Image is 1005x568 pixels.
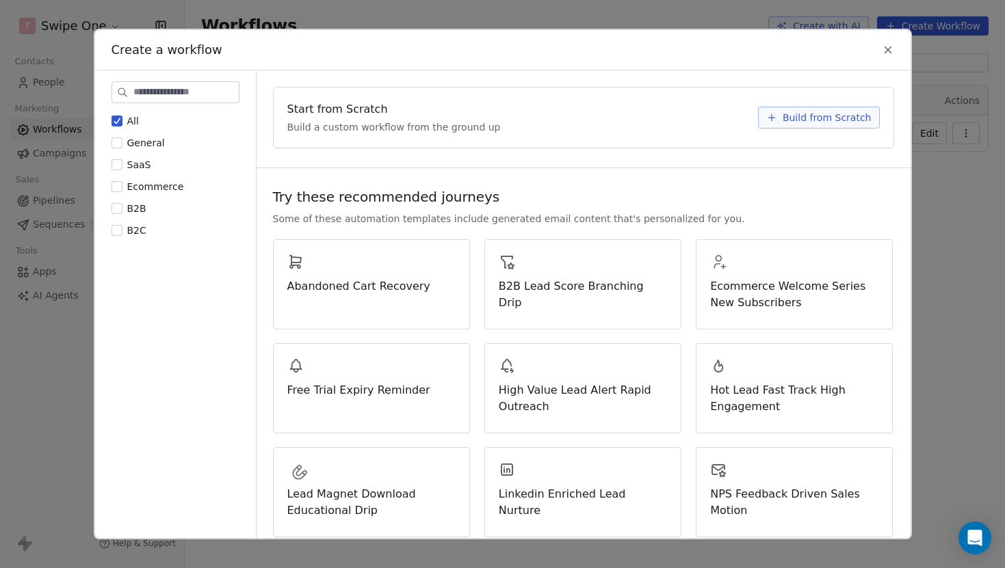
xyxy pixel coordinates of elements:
[287,101,388,118] span: Start from Scratch
[287,278,456,295] span: Abandoned Cart Recovery
[710,486,878,519] span: NPS Feedback Driven Sales Motion
[127,181,184,192] span: Ecommerce
[127,137,165,148] span: General
[287,486,456,519] span: Lead Magnet Download Educational Drip
[273,187,500,206] span: Try these recommended journeys
[710,278,878,311] span: Ecommerce Welcome Series New Subscribers
[499,486,667,519] span: Linkedin Enriched Lead Nurture
[287,120,501,134] span: Build a custom workflow from the ground up
[758,107,880,129] button: Build from Scratch
[127,116,139,126] span: All
[499,382,667,415] span: High Value Lead Alert Rapid Outreach
[112,180,122,193] button: Ecommerce
[112,136,122,150] button: General
[287,382,456,398] span: Free Trial Expiry Reminder
[127,203,146,214] span: B2B
[112,224,122,237] button: B2C
[112,202,122,215] button: B2B
[958,522,991,554] div: Open Intercom Messenger
[783,111,872,124] span: Build from Scratch
[127,225,146,236] span: B2C
[710,382,878,415] span: Hot Lead Fast Track High Engagement
[273,212,745,226] span: Some of these automation templates include generated email content that's personalized for you.
[499,278,667,311] span: B2B Lead Score Branching Drip
[127,159,151,170] span: SaaS
[112,41,222,59] span: Create a workflow
[112,114,122,128] button: All
[112,158,122,172] button: SaaS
